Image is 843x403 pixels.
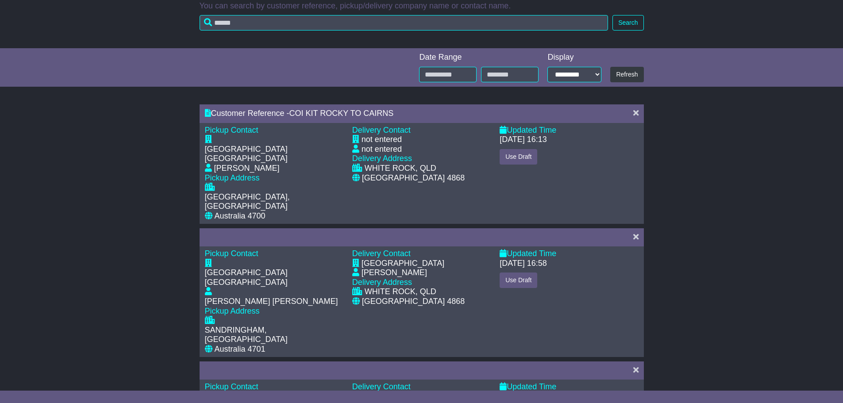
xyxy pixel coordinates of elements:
[365,164,436,173] div: WHITE ROCK, QLD
[419,53,539,62] div: Date Range
[362,268,427,278] div: [PERSON_NAME]
[205,268,343,287] div: [GEOGRAPHIC_DATA] [GEOGRAPHIC_DATA]
[500,249,638,259] div: Updated Time
[205,145,343,164] div: [GEOGRAPHIC_DATA] [GEOGRAPHIC_DATA]
[362,135,402,145] div: not entered
[200,1,644,11] p: You can search by customer reference, pickup/delivery company name or contact name.
[500,259,547,269] div: [DATE] 16:58
[205,326,343,345] div: SANDRINGHAM, [GEOGRAPHIC_DATA]
[352,154,412,163] span: Delivery Address
[362,297,465,307] div: [GEOGRAPHIC_DATA] 4868
[205,307,260,315] span: Pickup Address
[500,135,547,145] div: [DATE] 16:13
[362,259,444,269] div: [GEOGRAPHIC_DATA]
[205,382,258,391] span: Pickup Contact
[205,109,624,119] div: Customer Reference -
[500,382,638,392] div: Updated Time
[352,278,412,287] span: Delivery Address
[215,211,266,221] div: Australia 4700
[362,145,402,154] div: not entered
[205,297,338,307] div: [PERSON_NAME] [PERSON_NAME]
[610,67,643,82] button: Refresh
[289,109,394,118] span: COI KIT ROCKY TO CAIRNS
[500,149,537,165] button: Use Draft
[547,53,601,62] div: Display
[352,126,411,134] span: Delivery Contact
[500,273,537,288] button: Use Draft
[205,173,260,182] span: Pickup Address
[205,126,258,134] span: Pickup Contact
[500,126,638,135] div: Updated Time
[205,192,343,211] div: [GEOGRAPHIC_DATA], [GEOGRAPHIC_DATA]
[362,173,465,183] div: [GEOGRAPHIC_DATA] 4868
[215,345,266,354] div: Australia 4701
[214,164,280,173] div: [PERSON_NAME]
[352,249,411,258] span: Delivery Contact
[612,15,643,31] button: Search
[205,249,258,258] span: Pickup Contact
[365,287,436,297] div: WHITE ROCK, QLD
[352,382,411,391] span: Delivery Contact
